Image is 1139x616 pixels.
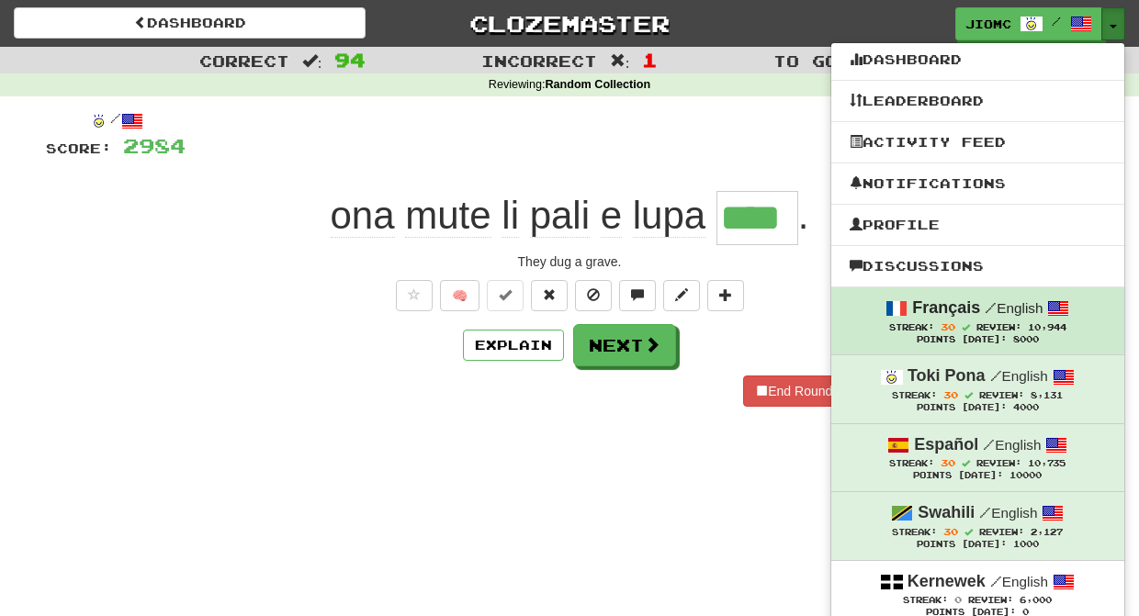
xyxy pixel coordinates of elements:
[798,194,809,237] span: .
[405,194,491,238] span: mute
[985,299,997,316] span: /
[903,595,948,605] span: Streak:
[954,594,962,605] span: 0
[46,140,112,156] span: Score:
[964,528,973,536] span: Streak includes today.
[831,213,1124,237] a: Profile
[663,280,700,311] button: Edit sentence (alt+d)
[850,402,1106,414] div: Points [DATE]: 4000
[46,109,186,132] div: /
[979,527,1024,537] span: Review:
[302,53,322,69] span: :
[573,324,676,366] button: Next
[976,322,1021,332] span: Review:
[633,194,705,238] span: lupa
[831,254,1124,278] a: Discussions
[396,280,433,311] button: Favorite sentence (alt+f)
[831,492,1124,559] a: Swahili /English Streak: 30 Review: 2,127 Points [DATE]: 1000
[831,424,1124,491] a: Español /English Streak: 30 Review: 10,735 Points [DATE]: 10000
[440,280,479,311] button: 🧠
[1028,322,1066,332] span: 10,944
[502,194,519,238] span: li
[955,7,1102,40] a: JioMc /
[941,457,955,468] span: 30
[531,280,568,311] button: Reset to 0% Mastered (alt+r)
[918,503,975,521] strong: Swahili
[1028,458,1066,468] span: 10,735
[985,300,1043,316] small: English
[1052,15,1061,28] span: /
[199,51,289,70] span: Correct
[831,48,1124,72] a: Dashboard
[1031,390,1063,400] span: 8,131
[908,572,986,590] strong: Kernewek
[619,280,656,311] button: Discuss sentence (alt+u)
[393,7,745,39] a: Clozemaster
[831,130,1124,154] a: Activity Feed
[481,51,597,70] span: Incorrect
[831,89,1124,113] a: Leaderboard
[1031,527,1063,537] span: 2,127
[912,298,980,317] strong: Français
[831,355,1124,422] a: Toki Pona /English Streak: 30 Review: 8,131 Points [DATE]: 4000
[990,368,1048,384] small: English
[990,573,1002,589] span: /
[892,527,937,537] span: Streak:
[487,280,524,311] button: Set this sentence to 100% Mastered (alt+m)
[831,172,1124,196] a: Notifications
[850,470,1106,482] div: Points [DATE]: 10000
[331,194,395,238] span: ona
[962,323,970,331] span: Streak includes today.
[773,51,838,70] span: To go
[976,458,1021,468] span: Review:
[14,7,366,39] a: Dashboard
[914,435,978,454] strong: Español
[943,389,958,400] span: 30
[892,390,937,400] span: Streak:
[964,391,973,399] span: Streak includes today.
[889,322,934,332] span: Streak:
[962,459,970,467] span: Streak includes today.
[979,504,991,521] span: /
[889,458,934,468] span: Streak:
[743,375,844,407] button: End Round
[575,280,612,311] button: Ignore sentence (alt+i)
[990,574,1048,589] small: English
[990,367,1002,384] span: /
[965,16,1011,32] span: JioMc
[642,49,658,71] span: 1
[968,595,1013,605] span: Review:
[334,49,366,71] span: 94
[610,53,630,69] span: :
[983,436,995,453] span: /
[123,134,186,157] span: 2984
[850,334,1106,346] div: Points [DATE]: 8000
[707,280,744,311] button: Add to collection (alt+a)
[979,505,1037,521] small: English
[983,437,1041,453] small: English
[463,330,564,361] button: Explain
[979,390,1024,400] span: Review:
[545,78,650,91] strong: Random Collection
[850,539,1106,551] div: Points [DATE]: 1000
[831,287,1124,354] a: Français /English Streak: 30 Review: 10,944 Points [DATE]: 8000
[601,194,622,238] span: e
[1020,595,1052,605] span: 6,000
[943,526,958,537] span: 30
[941,321,955,332] span: 30
[908,366,986,385] strong: Toki Pona
[46,252,1093,271] div: They dug a grave.
[530,194,590,238] span: pali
